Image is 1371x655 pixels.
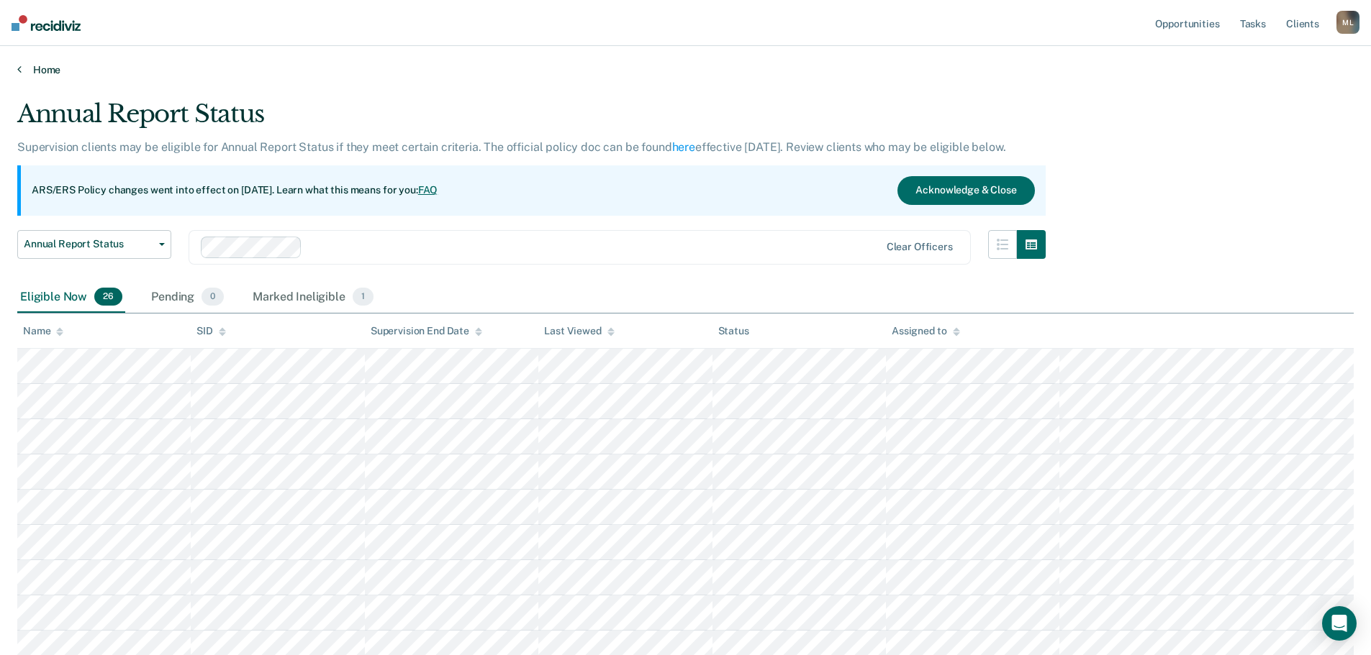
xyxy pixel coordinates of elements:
div: M L [1336,11,1359,34]
button: ML [1336,11,1359,34]
div: Supervision End Date [371,325,482,337]
div: Last Viewed [544,325,614,337]
div: SID [196,325,226,337]
button: Annual Report Status [17,230,171,259]
span: 26 [94,288,122,306]
a: Home [17,63,1354,76]
button: Acknowledge & Close [897,176,1034,205]
a: here [672,140,695,154]
a: FAQ [418,184,438,196]
div: Annual Report Status [17,99,1046,140]
div: Open Intercom Messenger [1322,606,1357,641]
div: Pending0 [148,282,227,313]
span: 0 [202,288,224,306]
div: Status [718,325,749,337]
div: Marked Ineligible1 [250,282,376,313]
div: Eligible Now26 [17,282,125,313]
img: Recidiviz [12,15,81,31]
div: Name [23,325,63,337]
p: Supervision clients may be eligible for Annual Report Status if they meet certain criteria. The o... [17,140,1005,154]
div: Clear officers [887,241,953,253]
span: Annual Report Status [24,238,153,250]
span: 1 [353,288,374,306]
p: ARS/ERS Policy changes went into effect on [DATE]. Learn what this means for you: [32,183,438,198]
div: Assigned to [892,325,959,337]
